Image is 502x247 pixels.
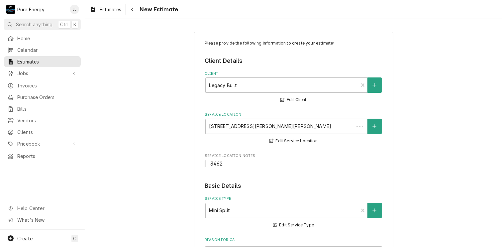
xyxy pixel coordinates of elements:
[372,83,376,87] svg: Create New Client
[17,129,77,136] span: Clients
[205,237,382,243] label: Reason For Call
[17,70,67,77] span: Jobs
[17,105,77,112] span: Bills
[279,96,307,104] button: Edit Client
[205,182,382,190] legend: Basic Details
[268,137,319,145] button: Edit Service Location
[127,4,138,15] button: Navigate back
[16,21,52,28] span: Search anything
[372,208,376,213] svg: Create New Service
[100,6,121,13] span: Estimates
[4,214,81,225] a: Go to What's New
[17,236,33,241] span: Create
[205,153,382,168] div: Service Location Notes
[17,94,77,101] span: Purchase Orders
[205,71,382,76] label: Client
[4,115,81,126] a: Vendors
[17,35,77,42] span: Home
[272,221,315,229] button: Edit Service Type
[205,71,382,104] div: Client
[4,127,81,138] a: Clients
[6,5,15,14] div: Pure Energy's Avatar
[70,5,79,14] div: James Linnenkamp's Avatar
[17,117,77,124] span: Vendors
[205,196,382,201] label: Service Type
[367,77,381,93] button: Create New Client
[4,56,81,67] a: Estimates
[205,57,382,65] legend: Client Details
[4,103,81,114] a: Bills
[138,5,178,14] span: New Estimate
[372,124,376,129] svg: Create New Location
[4,33,81,44] a: Home
[210,160,223,167] span: 3462
[87,4,124,15] a: Estimates
[4,151,81,162] a: Reports
[17,6,45,13] div: Pure Energy
[73,235,76,242] span: C
[17,216,77,223] span: What's New
[17,47,77,54] span: Calendar
[205,112,382,117] label: Service Location
[17,58,77,65] span: Estimates
[205,196,382,229] div: Service Type
[367,203,381,218] button: Create New Service
[205,153,382,159] span: Service Location Notes
[4,92,81,103] a: Purchase Orders
[6,5,15,14] div: P
[4,80,81,91] a: Invoices
[4,68,81,79] a: Go to Jobs
[4,45,81,56] a: Calendar
[17,153,77,160] span: Reports
[73,21,76,28] span: K
[4,19,81,30] button: Search anythingCtrlK
[60,21,69,28] span: Ctrl
[4,138,81,149] a: Go to Pricebook
[17,140,67,147] span: Pricebook
[205,160,382,168] span: Service Location Notes
[4,203,81,214] a: Go to Help Center
[205,40,382,46] p: Please provide the following information to create your estimate:
[17,205,77,212] span: Help Center
[70,5,79,14] div: JL
[205,112,382,145] div: Service Location
[367,119,381,134] button: Create New Location
[17,82,77,89] span: Invoices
